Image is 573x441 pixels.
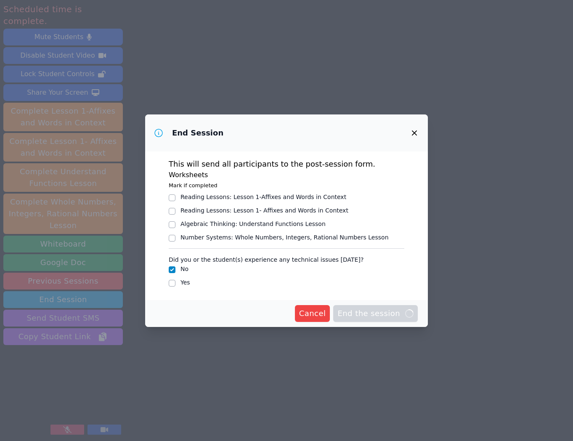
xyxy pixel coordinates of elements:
[299,308,326,319] span: Cancel
[169,182,218,189] small: Mark if completed
[180,266,188,272] label: No
[180,193,346,201] div: Reading Lessons : Lesson 1-Affixes and Words in Context
[295,305,330,322] button: Cancel
[337,308,414,319] span: End the session
[169,252,363,265] legend: Did you or the student(s) experience any technical issues [DATE]?
[169,158,404,170] p: This will send all participants to the post-session form.
[333,305,418,322] button: End the session
[180,220,326,228] div: Algebraic Thinking : Understand Functions Lesson
[169,170,404,180] h3: Worksheets
[180,233,389,242] div: Number Systems : Whole Numbers, Integers, Rational Numbers Lesson
[172,128,223,138] h3: End Session
[180,206,348,215] div: Reading Lessons : Lesson 1- Affixes and Words in Context
[180,279,190,286] label: Yes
